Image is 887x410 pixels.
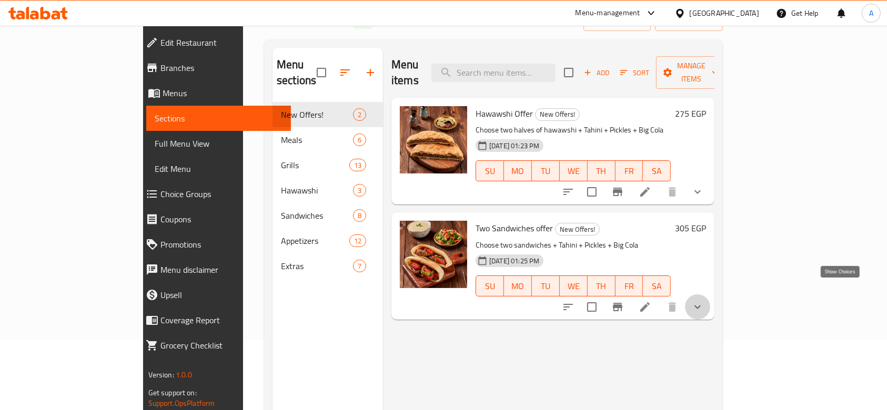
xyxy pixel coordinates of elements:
[273,127,383,152] div: Meals6
[137,232,291,257] a: Promotions
[504,160,532,181] button: MO
[160,289,283,301] span: Upsell
[391,57,419,88] h2: Menu items
[476,124,671,137] p: Choose two halves of hawawshi + Tahini + Pickles + Big Cola
[358,60,383,85] button: Add section
[476,239,671,252] p: Choose two sandwiches + Tahini + Pickles + Big Cola
[476,275,504,296] button: SU
[588,160,616,181] button: TH
[620,279,639,294] span: FR
[556,179,581,204] button: sort-choices
[400,221,467,288] img: Two Sandwiches offer
[160,36,283,49] span: Edit Restaurant
[350,236,366,246] span: 12
[148,386,197,399] span: Get support on:
[476,106,533,121] span: Hawawshi Offer
[535,108,580,121] div: New Offers!
[354,186,366,196] span: 3
[588,275,616,296] button: TH
[691,186,704,198] svg: Show Choices
[592,163,611,179] span: TH
[160,238,283,251] span: Promotions
[536,279,556,294] span: TU
[349,234,366,247] div: items
[273,203,383,228] div: Sandwiches8
[656,56,727,89] button: Manage items
[353,134,366,146] div: items
[558,61,580,84] span: Select section
[643,275,671,296] button: SA
[353,108,366,121] div: items
[273,152,383,178] div: Grills13
[480,163,500,179] span: SU
[277,57,317,88] h2: Menu sections
[582,67,611,79] span: Add
[137,282,291,307] a: Upsell
[160,339,283,352] span: Grocery Checklist
[564,279,583,294] span: WE
[616,275,643,296] button: FR
[137,307,291,333] a: Coverage Report
[349,159,366,171] div: items
[508,279,528,294] span: MO
[273,253,383,279] div: Extras7
[281,134,353,146] div: Meals
[273,178,383,203] div: Hawawshi3
[281,184,353,197] span: Hawawshi
[155,112,283,125] span: Sections
[281,260,353,272] div: Extras
[146,106,291,131] a: Sections
[663,15,714,28] span: export
[281,234,349,247] span: Appetizers
[281,159,349,171] span: Grills
[476,160,504,181] button: SU
[353,184,366,197] div: items
[620,67,649,79] span: Sort
[353,260,366,272] div: items
[536,108,579,120] span: New Offers!
[354,261,366,271] span: 7
[176,368,192,382] span: 1.0.0
[431,64,556,82] input: search
[581,181,603,203] span: Select to update
[685,294,710,320] button: show more
[580,65,613,81] span: Add item
[160,188,283,200] span: Choice Groups
[556,294,581,320] button: sort-choices
[137,257,291,282] a: Menu disclaimer
[576,7,640,19] div: Menu-management
[281,108,353,121] span: New Offers!
[354,211,366,221] span: 8
[564,163,583,179] span: WE
[155,162,283,175] span: Edit Menu
[620,163,639,179] span: FR
[281,209,353,222] span: Sandwiches
[480,279,500,294] span: SU
[485,141,543,151] span: [DATE] 01:23 PM
[476,220,553,236] span: Two Sandwiches offer
[504,275,532,296] button: MO
[690,7,759,19] div: [GEOGRAPHIC_DATA]
[354,110,366,120] span: 2
[605,179,630,204] button: Branch-specific-item
[555,223,600,235] div: New Offers!
[639,301,651,313] a: Edit menu item
[160,213,283,225] span: Coupons
[580,65,613,81] button: Add
[137,333,291,358] a: Grocery Checklist
[160,263,283,276] span: Menu disclaimer
[160,61,283,74] span: Branches
[581,296,603,318] span: Select to update
[137,207,291,232] a: Coupons
[146,131,291,156] a: Full Menu View
[675,106,706,121] h6: 275 EGP
[675,221,706,235] h6: 305 EGP
[660,294,685,320] button: delete
[485,256,543,266] span: [DATE] 01:25 PM
[639,186,651,198] a: Edit menu item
